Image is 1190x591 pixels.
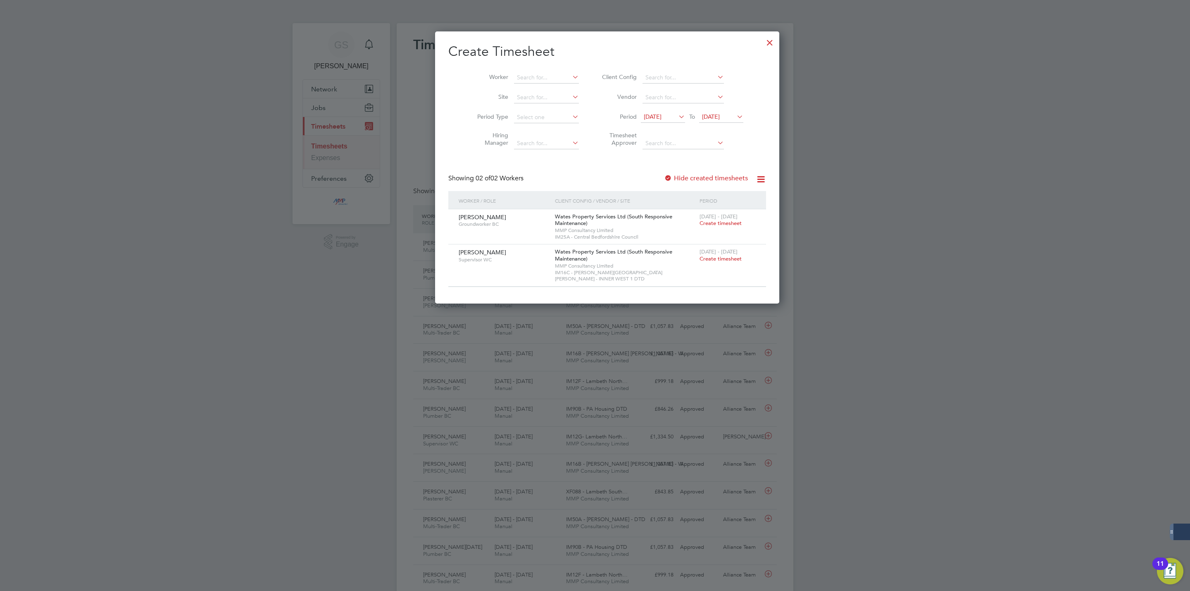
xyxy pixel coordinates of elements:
[697,191,758,210] div: Period
[471,93,508,100] label: Site
[459,249,506,256] span: [PERSON_NAME]
[643,72,724,84] input: Search for...
[514,92,579,103] input: Search for...
[600,132,637,146] label: Timesheet Approver
[643,138,724,149] input: Search for...
[448,174,525,183] div: Showing
[700,248,738,255] span: [DATE] - [DATE]
[700,255,742,262] span: Create timesheet
[600,73,637,81] label: Client Config
[471,73,508,81] label: Worker
[555,227,695,234] span: MMP Consultancy Limited
[687,111,697,122] span: To
[514,138,579,149] input: Search for...
[702,113,720,120] span: [DATE]
[514,72,579,84] input: Search for...
[459,213,506,221] span: [PERSON_NAME]
[555,269,695,282] span: IM16C - [PERSON_NAME][GEOGRAPHIC_DATA][PERSON_NAME] - INNER WEST 1 DTD
[555,213,672,227] span: Wates Property Services Ltd (South Responsive Maintenance)
[600,113,637,120] label: Period
[459,221,549,227] span: Groundworker BC
[459,256,549,263] span: Supervisor WC
[643,92,724,103] input: Search for...
[644,113,662,120] span: [DATE]
[555,263,695,269] span: MMP Consultancy Limited
[555,234,695,240] span: IM25A - Central Bedfordshire Council
[514,112,579,123] input: Select one
[700,213,738,220] span: [DATE] - [DATE]
[471,132,508,146] label: Hiring Manager
[1157,558,1183,584] button: Open Resource Center, 11 new notifications
[700,220,742,227] span: Create timesheet
[457,191,553,210] div: Worker / Role
[448,43,766,60] h2: Create Timesheet
[600,93,637,100] label: Vendor
[476,174,524,182] span: 02 Workers
[555,248,672,262] span: Wates Property Services Ltd (South Responsive Maintenance)
[1157,564,1164,574] div: 11
[471,113,508,120] label: Period Type
[664,174,748,182] label: Hide created timesheets
[553,191,697,210] div: Client Config / Vendor / Site
[476,174,490,182] span: 02 of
